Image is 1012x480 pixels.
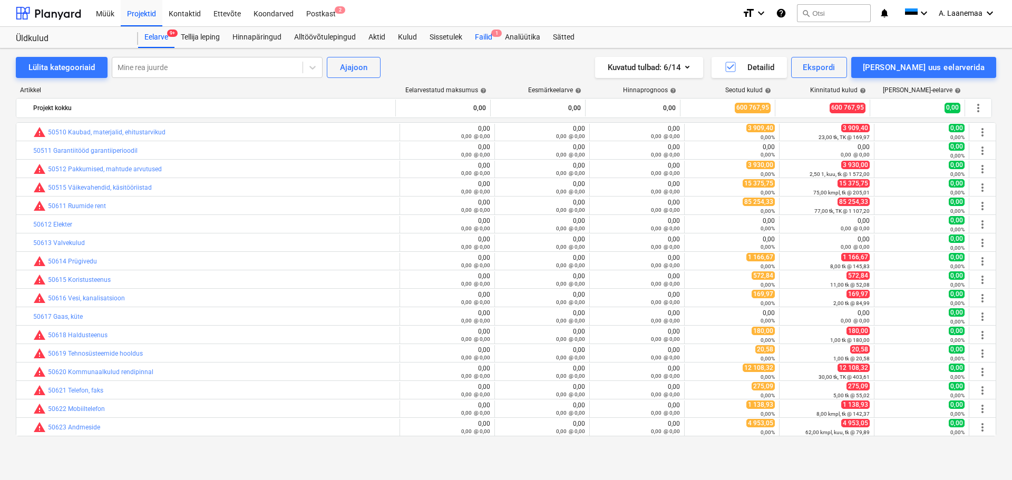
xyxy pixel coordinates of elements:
[499,236,585,250] div: 0,00
[976,347,989,360] span: Rohkem tegevusi
[651,244,680,250] small: 0,00 @ 0,00
[784,143,870,158] div: 0,00
[950,245,965,251] small: 0,00%
[48,129,166,136] a: 50510 Kaubad, materjalid, ehitustarvikud
[949,161,965,169] span: 0,00
[167,30,178,37] span: 9+
[797,4,871,22] button: Otsi
[841,318,870,324] small: 0,00 @ 0,00
[689,143,775,158] div: 0,00
[761,208,775,214] small: 0,00%
[846,382,870,390] span: 275,09
[556,226,585,231] small: 0,00 @ 0,00
[752,271,775,280] span: 572,84
[949,124,965,132] span: 0,00
[761,393,775,398] small: 0,00%
[404,346,490,361] div: 0,00
[461,152,490,158] small: 0,00 @ 0,00
[594,180,680,195] div: 0,00
[404,143,490,158] div: 0,00
[976,366,989,378] span: Rohkem tegevusi
[594,254,680,269] div: 0,00
[594,125,680,140] div: 0,00
[404,236,490,250] div: 0,00
[495,100,581,116] div: 0,00
[841,253,870,261] span: 1 166,67
[949,290,965,298] span: 0,00
[556,355,585,360] small: 0,00 @ 0,00
[689,309,775,324] div: 0,00
[461,189,490,194] small: 0,00 @ 0,00
[784,309,870,324] div: 0,00
[404,309,490,324] div: 0,00
[594,143,680,158] div: 0,00
[556,299,585,305] small: 0,00 @ 0,00
[761,134,775,140] small: 0,00%
[528,86,581,94] div: Eesmärkeelarve
[949,216,965,224] span: 0,00
[48,387,103,394] a: 50621 Telefon, faks
[841,152,870,158] small: 0,00 @ 0,00
[724,61,774,74] div: Detailid
[841,161,870,169] span: 3 930,00
[491,30,502,37] span: 1
[939,9,982,17] span: A. Laanemaa
[830,282,870,288] small: 11,00 tk @ 52,08
[950,134,965,140] small: 0,00%
[689,236,775,250] div: 0,00
[841,400,870,409] span: 1 138,93
[33,126,46,139] span: Seotud kulud ületavad prognoosi
[761,337,775,343] small: 0,00%
[404,217,490,232] div: 0,00
[743,179,775,188] span: 15 375,75
[833,393,870,398] small: 5,00 tk @ 55,02
[752,382,775,390] span: 275,09
[48,350,143,357] a: 50619 Tehnosüsteemide hooldus
[33,100,391,116] div: Projekt kokku
[833,356,870,361] small: 1,00 tk @ 20,58
[461,391,490,397] small: 0,00 @ 0,00
[950,282,965,288] small: 0,00%
[573,87,581,94] span: help
[499,383,585,398] div: 0,00
[138,27,174,48] div: Eelarve
[752,290,775,298] span: 169,97
[48,202,106,210] a: 50611 Ruumide rent
[499,162,585,177] div: 0,00
[33,384,46,397] span: Seotud kulud ületavad prognoosi
[48,184,152,191] a: 50515 Väikevahendid, käsitööriistad
[950,393,965,398] small: 0,00%
[819,374,870,380] small: 30,00 tk, TK @ 403,61
[461,170,490,176] small: 0,00 @ 0,00
[547,27,581,48] a: Sätted
[404,365,490,379] div: 0,00
[651,281,680,287] small: 0,00 @ 0,00
[810,171,870,177] small: 2,50 1, kuu, tk @ 1 572,00
[725,86,771,94] div: Seotud kulud
[48,368,153,376] a: 50620 Kommunaalkulud rendipinnal
[33,200,46,212] span: Seotud kulud ületavad prognoosi
[594,272,680,287] div: 0,00
[16,33,125,44] div: Üldkulud
[556,318,585,324] small: 0,00 @ 0,00
[594,291,680,306] div: 0,00
[949,345,965,354] span: 0,00
[499,217,585,232] div: 0,00
[478,87,486,94] span: help
[949,382,965,390] span: 0,00
[404,272,490,287] div: 0,00
[791,57,846,78] button: Ekspordi
[33,292,46,305] span: Seotud kulud ületavad prognoosi
[918,7,930,19] i: keyboard_arrow_down
[651,355,680,360] small: 0,00 @ 0,00
[949,142,965,151] span: 0,00
[950,208,965,214] small: 0,00%
[33,366,46,378] span: Seotud kulud ületavad prognoosi
[950,190,965,195] small: 0,00%
[949,308,965,317] span: 0,00
[746,124,775,132] span: 3 909,40
[850,345,870,354] span: 20,58
[392,27,423,48] a: Kulud
[651,318,680,324] small: 0,00 @ 0,00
